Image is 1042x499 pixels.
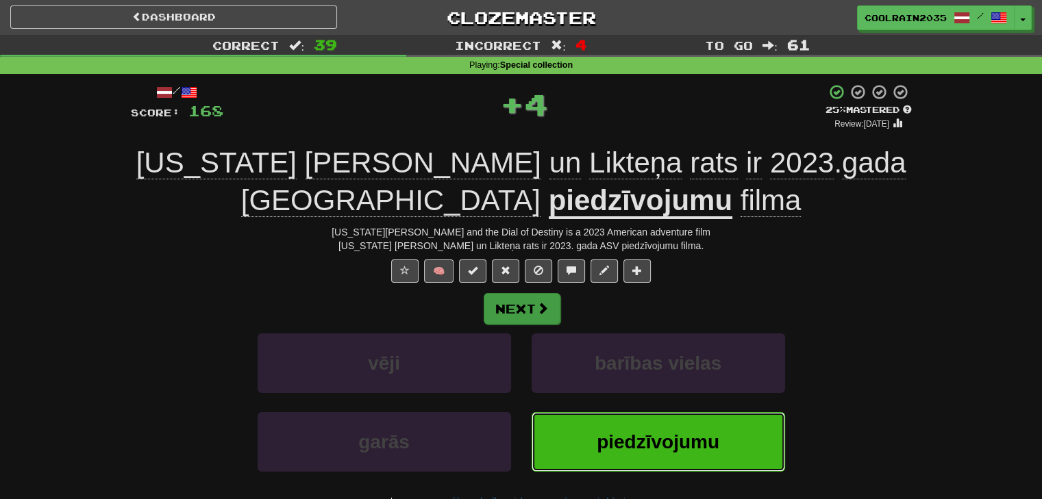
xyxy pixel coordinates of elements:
[826,104,912,116] div: Mastered
[524,87,548,121] span: 4
[551,40,566,51] span: :
[492,259,519,283] button: Reset to 0% Mastered (alt+r)
[358,5,684,29] a: Clozemaster
[770,146,834,179] span: 2023
[131,225,912,239] div: [US_STATE][PERSON_NAME] and the Dial of Destiny is a 2023 American adventure film
[826,104,846,115] span: 25 %
[188,102,223,119] span: 168
[589,146,682,179] span: Likteņa
[212,38,280,52] span: Correct
[136,146,297,179] span: [US_STATE]
[131,107,180,118] span: Score:
[424,259,454,283] button: 🧠
[532,333,785,393] button: barības vielas
[746,146,762,179] span: ir
[455,38,541,52] span: Incorrect
[305,146,541,179] span: [PERSON_NAME]
[358,431,410,452] span: garās
[484,293,560,324] button: Next
[865,12,947,24] span: CoolRain2035
[241,184,541,217] span: [GEOGRAPHIC_DATA]
[597,431,719,452] span: piedzīvojumu
[842,146,906,179] span: gada
[532,412,785,472] button: piedzīvojumu
[314,36,337,53] span: 39
[391,259,419,283] button: Favorite sentence (alt+f)
[762,40,778,51] span: :
[10,5,337,29] a: Dashboard
[258,333,511,393] button: vēji
[705,38,753,52] span: To go
[258,412,511,472] button: garās
[136,146,906,217] span: .
[787,36,810,53] span: 61
[834,119,889,129] small: Review: [DATE]
[857,5,1015,30] a: CoolRain2035 /
[131,239,912,253] div: [US_STATE] [PERSON_NAME] un Likteņa rats ir 2023. gada ASV piedzīvojumu filma.
[459,259,486,283] button: Set this sentence to 100% Mastered (alt+m)
[977,11,984,21] span: /
[549,184,732,219] u: piedzīvojumu
[525,259,552,283] button: Ignore sentence (alt+i)
[289,40,304,51] span: :
[368,353,400,374] span: vēji
[131,84,223,101] div: /
[500,60,573,70] strong: Special collection
[549,146,582,179] span: un
[741,184,802,217] span: filma
[500,84,524,125] span: +
[623,259,651,283] button: Add to collection (alt+a)
[595,353,721,374] span: barības vielas
[591,259,618,283] button: Edit sentence (alt+d)
[575,36,587,53] span: 4
[690,146,738,179] span: rats
[558,259,585,283] button: Discuss sentence (alt+u)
